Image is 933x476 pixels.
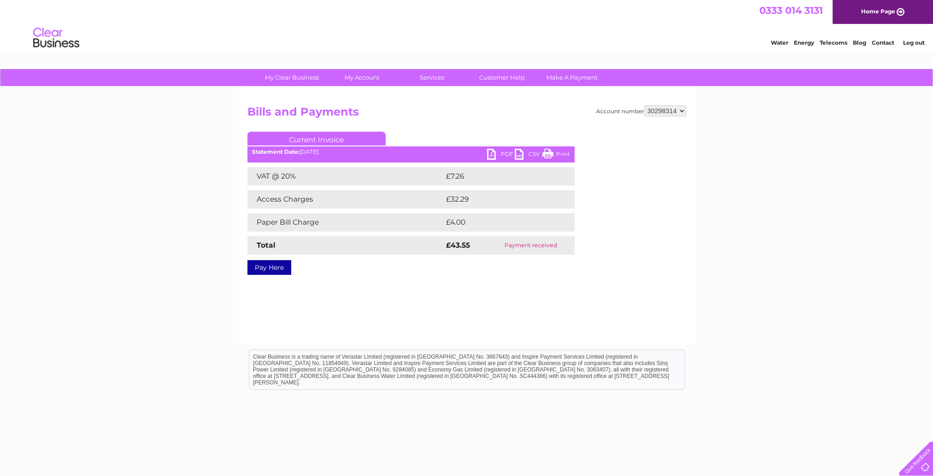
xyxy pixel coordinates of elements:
[444,213,553,232] td: £4.00
[487,236,574,255] td: Payment received
[394,69,470,86] a: Services
[247,105,686,123] h2: Bills and Payments
[247,260,291,275] a: Pay Here
[542,149,570,162] a: Print
[444,190,556,209] td: £32.29
[820,39,847,46] a: Telecoms
[247,149,575,155] div: [DATE]
[872,39,894,46] a: Contact
[515,149,542,162] a: CSV
[853,39,866,46] a: Blog
[254,69,330,86] a: My Clear Business
[257,241,276,250] strong: Total
[903,39,925,46] a: Log out
[247,190,444,209] td: Access Charges
[596,105,686,116] div: Account number
[247,213,444,232] td: Paper Bill Charge
[446,241,470,250] strong: £43.55
[33,24,80,52] img: logo.png
[464,69,540,86] a: Customer Help
[771,39,788,46] a: Water
[247,132,386,145] a: Current Invoice
[759,5,823,16] a: 0333 014 3131
[324,69,400,86] a: My Account
[444,167,553,186] td: £7.26
[534,69,610,86] a: Make A Payment
[487,149,515,162] a: PDF
[249,5,685,45] div: Clear Business is a trading name of Verastar Limited (registered in [GEOGRAPHIC_DATA] No. 3667643...
[247,167,444,186] td: VAT @ 20%
[794,39,814,46] a: Energy
[252,148,299,155] b: Statement Date:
